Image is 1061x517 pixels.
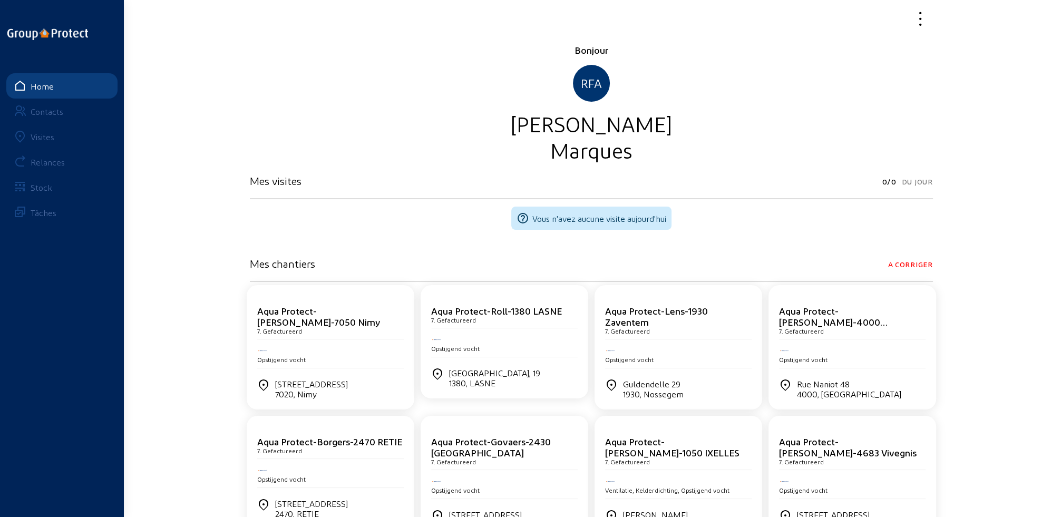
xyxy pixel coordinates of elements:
[6,124,118,149] a: Visites
[882,174,896,189] span: 0/0
[623,389,684,399] div: 1930, Nossegem
[431,345,480,352] span: Opstijgend vocht
[257,475,306,483] span: Opstijgend vocht
[902,174,933,189] span: Du jour
[275,389,348,399] div: 7020, Nimy
[250,44,933,56] div: Bonjour
[6,73,118,99] a: Home
[449,368,540,388] div: [GEOGRAPHIC_DATA], 19
[605,480,616,483] img: Aqua Protect
[6,99,118,124] a: Contacts
[257,469,268,472] img: Aqua Protect
[31,182,52,192] div: Stock
[605,486,729,494] span: Ventilatie, Kelderdichting, Opstijgend vocht
[779,305,888,338] cam-card-title: Aqua Protect-[PERSON_NAME]-4000 [GEOGRAPHIC_DATA]
[431,436,551,458] cam-card-title: Aqua Protect-Govaers-2430 [GEOGRAPHIC_DATA]
[250,110,933,136] div: [PERSON_NAME]
[431,338,442,342] img: Aqua Protect
[6,149,118,174] a: Relances
[797,379,901,399] div: Rue Naniot 48
[275,379,348,399] div: [STREET_ADDRESS]
[257,327,302,335] cam-card-subtitle: 7. Gefactureerd
[31,132,54,142] div: Visites
[257,349,268,353] img: Aqua Protect
[6,200,118,225] a: Tâches
[779,480,790,483] img: Aqua Protect
[257,305,380,327] cam-card-title: Aqua Protect-[PERSON_NAME]-7050 Nimy
[797,389,901,399] div: 4000, [GEOGRAPHIC_DATA]
[779,486,828,494] span: Opstijgend vocht
[431,486,480,494] span: Opstijgend vocht
[573,65,610,102] div: RFA
[605,327,650,335] cam-card-subtitle: 7. Gefactureerd
[605,356,654,363] span: Opstijgend vocht
[31,157,65,167] div: Relances
[250,257,315,270] h3: Mes chantiers
[779,436,917,458] cam-card-title: Aqua Protect-[PERSON_NAME]-4683 Vivegnis
[779,356,828,363] span: Opstijgend vocht
[431,305,562,316] cam-card-title: Aqua Protect-Roll-1380 LASNE
[779,349,790,353] img: Aqua Protect
[31,81,54,91] div: Home
[888,257,933,272] span: A corriger
[779,327,824,335] cam-card-subtitle: 7. Gefactureerd
[623,379,684,399] div: Guldendelle 29
[605,436,739,458] cam-card-title: Aqua Protect-[PERSON_NAME]-1050 IXELLES
[431,316,476,324] cam-card-subtitle: 7. Gefactureerd
[605,349,616,353] img: Aqua Protect
[257,447,302,454] cam-card-subtitle: 7. Gefactureerd
[431,480,442,483] img: Aqua Protect
[257,436,402,447] cam-card-title: Aqua Protect-Borgers-2470 RETIE
[517,212,529,225] mat-icon: help_outline
[449,378,540,388] div: 1380, LASNE
[605,305,708,327] cam-card-title: Aqua Protect-Lens-1930 Zaventem
[7,28,88,40] img: logo-oneline.png
[31,208,56,218] div: Tâches
[250,136,933,163] div: Marques
[532,213,666,223] span: Vous n'avez aucune visite aujourd'hui
[31,106,63,116] div: Contacts
[779,458,824,465] cam-card-subtitle: 7. Gefactureerd
[6,174,118,200] a: Stock
[605,458,650,465] cam-card-subtitle: 7. Gefactureerd
[250,174,301,187] h3: Mes visites
[431,458,476,465] cam-card-subtitle: 7. Gefactureerd
[257,356,306,363] span: Opstijgend vocht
